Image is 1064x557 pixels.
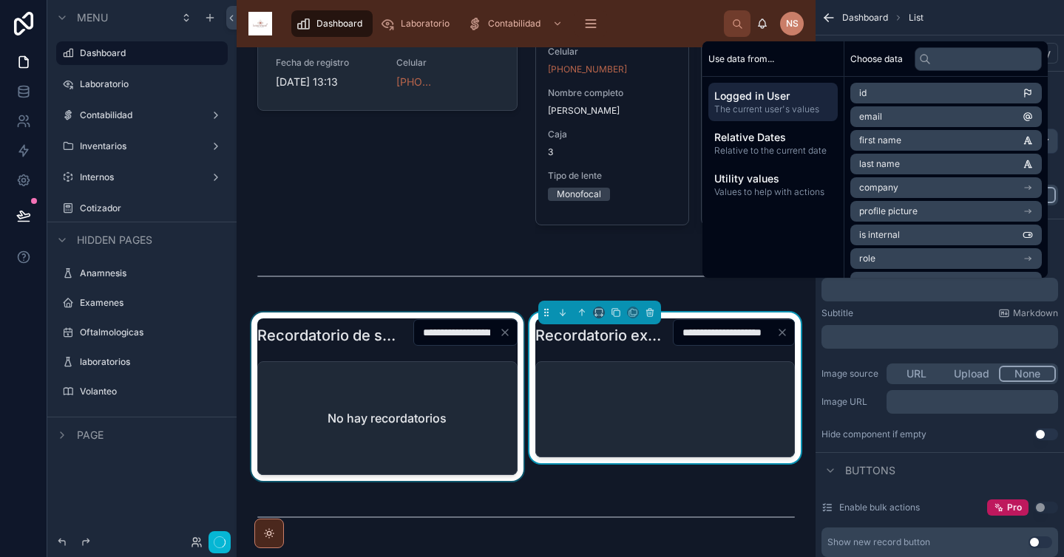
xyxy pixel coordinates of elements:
[1007,502,1022,513] span: Pro
[821,428,926,440] div: Hide component if empty
[284,7,724,40] div: scrollable content
[821,307,853,319] label: Subtitle
[887,390,1058,414] div: scrollable content
[80,47,219,59] label: Dashboard
[80,171,204,183] label: Internos
[80,386,225,397] label: Volanteo
[316,18,362,30] span: Dashboard
[821,325,1058,349] div: scrollable content
[714,89,832,103] span: Logged in User
[786,18,799,30] span: NS
[714,186,832,198] span: Values to help with actions
[80,356,225,368] label: laboratorios
[842,12,888,24] span: Dashboard
[702,77,844,210] div: scrollable content
[535,325,662,346] h1: Recordatorio examen
[998,307,1058,319] a: Markdown
[999,366,1056,382] button: None
[821,396,881,408] label: Image URL
[80,327,225,338] label: Oftalmologicas
[376,10,460,37] a: Laboratorio
[80,297,225,309] label: Examenes
[248,12,272,35] img: App logo
[839,502,920,513] label: Enable bulk actions
[714,145,832,157] span: Relative to the current date
[821,278,1058,301] div: scrollable content
[909,12,924,24] span: List
[80,140,204,152] label: Inventarios
[80,78,225,90] label: Laboratorio
[80,267,225,279] label: Anamnesis
[821,368,881,380] label: Image source
[708,53,774,65] span: Use data from...
[714,171,832,186] span: Utility values
[77,233,152,247] span: Hidden pages
[1013,307,1058,319] span: Markdown
[463,10,570,37] a: Contabilidad
[845,463,895,478] span: Buttons
[944,366,1000,382] button: Upload
[714,103,832,115] span: The current user's values
[80,109,204,121] label: Contabilidad
[714,130,832,145] span: Relative Dates
[77,10,108,25] span: Menu
[291,10,373,37] a: Dashboard
[889,366,944,382] button: URL
[776,327,794,338] button: Clear
[850,53,903,65] span: Choose data
[80,202,225,214] label: Cotizador
[77,428,104,442] span: Page
[401,18,450,30] span: Laboratorio
[488,18,541,30] span: Contabilidad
